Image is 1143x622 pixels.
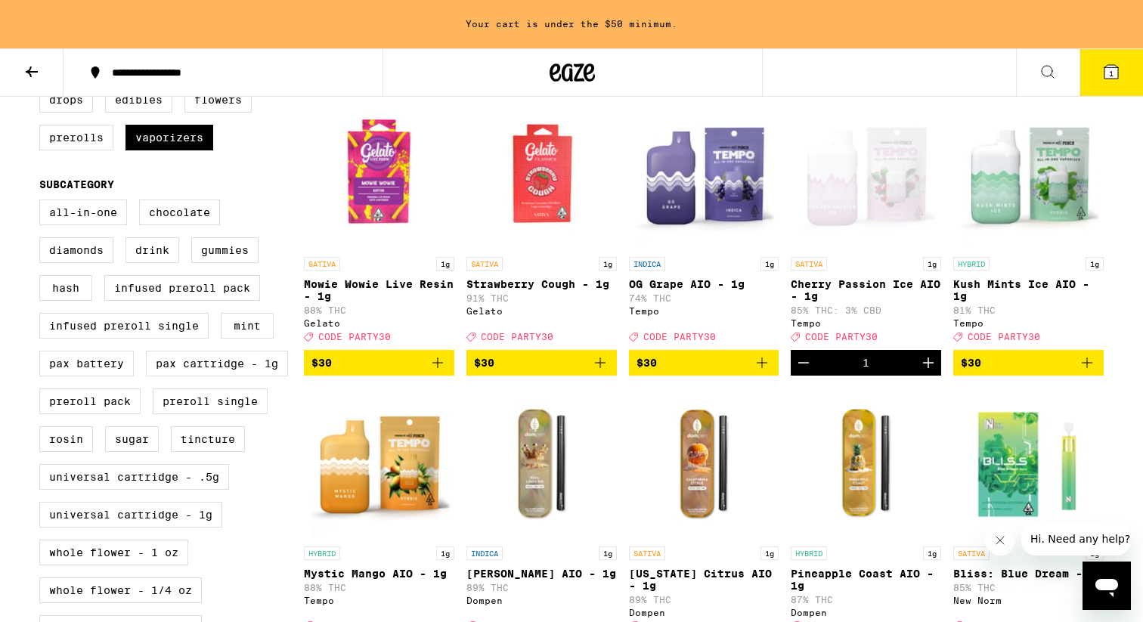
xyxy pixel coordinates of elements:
[629,293,779,303] p: 74% THC
[953,388,1104,539] img: New Norm - Bliss: Blue Dream - 1g
[1079,49,1143,96] button: 1
[791,568,941,592] p: Pineapple Coast AIO - 1g
[629,595,779,605] p: 89% THC
[791,278,941,302] p: Cherry Passion Ice AIO - 1g
[466,568,617,580] p: [PERSON_NAME] AIO - 1g
[923,546,941,560] p: 1g
[791,257,827,271] p: SATIVA
[1109,69,1114,78] span: 1
[629,568,779,592] p: [US_STATE] Citrus AIO - 1g
[953,305,1104,315] p: 81% THC
[311,357,332,369] span: $30
[436,257,454,271] p: 1g
[304,257,340,271] p: SATIVA
[629,257,665,271] p: INDICA
[1083,562,1131,610] iframe: Button to launch messaging window
[304,318,454,328] div: Gelato
[791,318,941,328] div: Tempo
[805,333,878,342] span: CODE PARTY30
[968,333,1040,342] span: CODE PARTY30
[466,546,503,560] p: INDICA
[39,464,229,490] label: Universal Cartridge - .5g
[481,333,553,342] span: CODE PARTY30
[953,257,990,271] p: HYBRID
[791,608,941,617] div: Dompen
[39,388,141,414] label: Preroll Pack
[791,546,827,560] p: HYBRID
[221,313,274,339] label: Mint
[629,278,779,290] p: OG Grape AIO - 1g
[304,546,340,560] p: HYBRID
[39,426,93,452] label: Rosin
[629,306,779,316] div: Tempo
[105,426,159,452] label: Sugar
[953,583,1104,593] p: 85% THC
[466,350,617,376] button: Add to bag
[436,546,454,560] p: 1g
[953,318,1104,328] div: Tempo
[629,608,779,617] div: Dompen
[760,257,779,271] p: 1g
[629,98,779,349] a: Open page for OG Grape AIO - 1g from Tempo
[466,278,617,290] p: Strawberry Cough - 1g
[39,178,114,190] legend: Subcategory
[953,278,1104,302] p: Kush Mints Ice AIO - 1g
[125,237,179,263] label: Drink
[39,125,113,150] label: Prerolls
[466,306,617,316] div: Gelato
[39,275,92,301] label: Hash
[760,546,779,560] p: 1g
[304,98,454,249] img: Gelato - Mowie Wowie Live Resin - 1g
[39,351,134,376] label: PAX Battery
[304,388,454,539] img: Tempo - Mystic Mango AIO - 1g
[961,357,981,369] span: $30
[304,583,454,593] p: 88% THC
[184,87,252,113] label: Flowers
[637,357,657,369] span: $30
[104,275,260,301] label: Infused Preroll Pack
[466,388,617,539] img: Dompen - King Louis XIII AIO - 1g
[466,293,617,303] p: 91% THC
[39,237,113,263] label: Diamonds
[304,98,454,349] a: Open page for Mowie Wowie Live Resin - 1g from Gelato
[791,595,941,605] p: 87% THC
[599,546,617,560] p: 1g
[953,596,1104,605] div: New Norm
[466,596,617,605] div: Dompen
[39,200,127,225] label: All-In-One
[139,200,220,225] label: Chocolate
[39,87,93,113] label: Drops
[39,577,202,603] label: Whole Flower - 1/4 oz
[629,546,665,560] p: SATIVA
[466,257,503,271] p: SATIVA
[318,333,391,342] span: CODE PARTY30
[191,237,259,263] label: Gummies
[146,351,288,376] label: PAX Cartridge - 1g
[171,426,245,452] label: Tincture
[953,546,990,560] p: SATIVA
[466,98,617,249] img: Gelato - Strawberry Cough - 1g
[953,98,1104,349] a: Open page for Kush Mints Ice AIO - 1g from Tempo
[125,125,213,150] label: Vaporizers
[791,98,941,349] a: Open page for Cherry Passion Ice AIO - 1g from Tempo
[953,568,1104,580] p: Bliss: Blue Dream - 1g
[599,257,617,271] p: 1g
[304,568,454,580] p: Mystic Mango AIO - 1g
[791,388,941,539] img: Dompen - Pineapple Coast AIO - 1g
[466,98,617,349] a: Open page for Strawberry Cough - 1g from Gelato
[39,540,188,565] label: Whole Flower - 1 oz
[304,596,454,605] div: Tempo
[1086,257,1104,271] p: 1g
[923,257,941,271] p: 1g
[643,333,716,342] span: CODE PARTY30
[629,350,779,376] button: Add to bag
[863,357,869,369] div: 1
[153,388,268,414] label: Preroll Single
[915,350,941,376] button: Increment
[304,350,454,376] button: Add to bag
[304,305,454,315] p: 88% THC
[466,583,617,593] p: 89% THC
[304,278,454,302] p: Mowie Wowie Live Resin - 1g
[953,350,1104,376] button: Add to bag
